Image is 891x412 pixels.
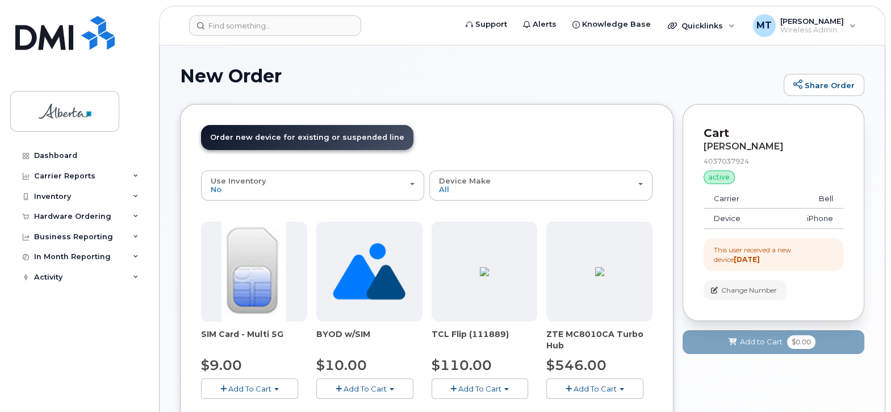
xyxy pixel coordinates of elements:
img: no_image_found-2caef05468ed5679b831cfe6fc140e25e0c280774317ffc20a367ab7fd17291e.png [333,222,405,322]
button: Add to Cart $0.00 [683,330,864,353]
span: Device Make [439,176,491,185]
span: Change Number [721,285,777,296]
span: $0.00 [787,335,815,349]
span: No [211,185,221,194]
span: Order new device for existing or suspended line [210,133,404,142]
td: Carrier [704,189,774,209]
img: 00D627D4-43E9-49B7-A367-2C99342E128C.jpg [221,222,286,322]
a: Share Order [784,74,864,97]
div: BYOD w/SIM [316,328,423,351]
span: $546.00 [546,357,606,373]
span: Add To Cart [458,384,501,393]
span: Add To Cart [228,384,271,393]
div: SIM Card - Multi 5G [201,328,307,351]
span: $10.00 [316,357,367,373]
img: 4BBBA1A7-EEE1-4148-A36C-898E0DC10F5F.png [480,267,489,276]
div: active [704,170,735,184]
div: 4037037924 [704,156,843,166]
div: ZTE MC8010CA Turbo Hub [546,328,652,351]
td: Bell [774,189,843,209]
button: Use Inventory No [201,170,424,200]
span: Add To Cart [344,384,387,393]
span: Add To Cart [574,384,617,393]
span: All [439,185,449,194]
h1: New Order [180,66,778,86]
td: iPhone [774,209,843,229]
span: Use Inventory [211,176,266,185]
button: Add To Cart [546,378,643,398]
strong: [DATE] [734,255,760,264]
span: $9.00 [201,357,242,373]
button: Add To Cart [201,378,298,398]
div: [PERSON_NAME] [704,142,843,152]
span: $110.00 [432,357,492,373]
p: Cart [704,125,843,142]
div: This user received a new device [714,245,833,264]
td: Device [704,209,774,229]
button: Add To Cart [316,378,413,398]
div: TCL Flip (111889) [432,328,538,351]
button: Add To Cart [432,378,529,398]
img: 054711B0-41DD-4C63-8051-5507667CDA9F.png [595,267,604,276]
button: Device Make All [429,170,652,200]
button: Change Number [704,280,787,300]
span: Add to Cart [740,336,783,347]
